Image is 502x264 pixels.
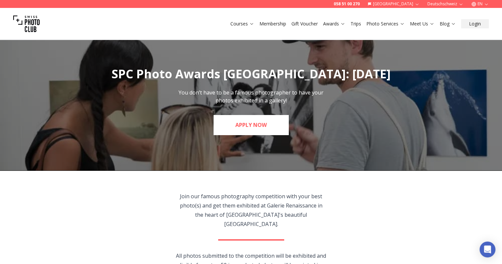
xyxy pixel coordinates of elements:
a: Photo Services [366,20,405,27]
p: You don’t have to be a famous photographer to have your photos exhibited in a gallery! [177,89,325,104]
a: Membership [259,20,286,27]
button: Login [461,19,489,28]
button: Awards [320,19,348,28]
button: Blog [437,19,458,28]
a: Awards [323,20,345,27]
button: Gift Voucher [289,19,320,28]
a: Courses [230,20,254,27]
a: Blog [440,20,456,27]
div: Open Intercom Messenger [480,242,495,257]
button: Meet Us [407,19,437,28]
img: Swiss photo club [13,11,40,37]
button: Photo Services [364,19,407,28]
a: Meet Us [410,20,434,27]
a: Gift Voucher [291,20,318,27]
a: Trips [351,20,361,27]
button: Membership [257,19,289,28]
button: Courses [228,19,257,28]
a: APPLY NOW [214,115,288,135]
button: Trips [348,19,364,28]
p: Join our famous photography competition with your best photo(s) and get them exhibited at Galerie... [176,192,326,229]
a: 058 51 00 270 [334,1,360,7]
